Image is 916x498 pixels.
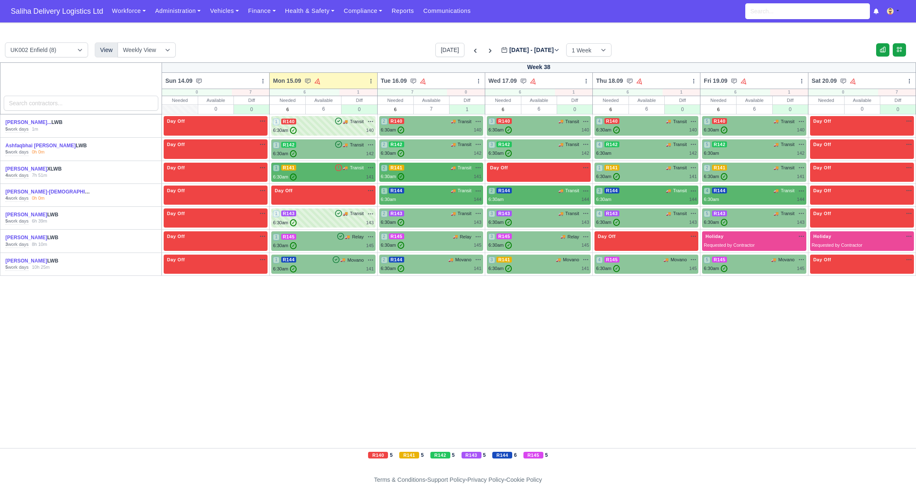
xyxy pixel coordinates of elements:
div: 143 [366,219,373,226]
div: Needed [700,96,736,104]
div: 7 [414,104,449,113]
span: R141 [712,165,727,171]
div: Diff [773,96,808,104]
strong: 4 [5,173,8,178]
div: 141 [689,173,697,180]
div: 0 [880,104,916,114]
span: Transit [458,118,472,125]
span: Day Off [812,188,833,193]
span: 4 [596,118,603,125]
div: Available [306,96,341,104]
div: Available [629,96,664,104]
div: 140 [797,126,804,134]
div: 7 [232,89,269,96]
div: Diff [234,96,269,104]
span: 🚚 [774,165,778,171]
label: [DATE] - [DATE] [501,45,560,55]
div: 6:30am [273,127,297,134]
span: Transit [350,210,363,217]
div: work days [5,195,29,202]
span: 4 [704,188,710,194]
div: 0 [845,104,880,113]
span: 🚚 [666,118,671,124]
span: Movano [778,256,794,263]
div: 6:30am [381,196,396,203]
span: 2 [381,211,388,217]
span: R140 [496,118,512,124]
span: ✓ [505,126,512,134]
div: 0 [234,104,269,114]
div: 141 [797,173,804,180]
span: Day Off [165,211,187,216]
span: Transit [781,164,794,171]
span: R140 [712,118,727,124]
span: 2 [381,165,388,171]
a: [PERSON_NAME] [5,258,47,264]
span: R143 [712,211,727,216]
div: Available [521,96,557,104]
span: R145 [281,234,297,240]
div: 0 [198,104,233,113]
strong: 5 [5,218,8,223]
span: Transit [781,187,794,194]
a: Cookie Policy [506,476,542,483]
span: 🚚 [453,233,458,240]
div: 6 [593,89,663,96]
span: Sun 14.09 [165,77,192,85]
div: 144 [582,196,589,203]
div: 0 [447,89,484,96]
span: Movano [347,257,363,264]
span: Movano [455,256,472,263]
strong: 4 [5,196,8,201]
span: 🚚 [774,188,778,194]
strong: 5 [5,149,8,154]
span: ✓ [290,173,297,181]
div: 6 [270,89,339,96]
div: 1 [339,89,377,96]
div: 1 [663,89,700,96]
div: 141 [366,173,373,181]
a: Terms & Conditions [374,476,425,483]
div: 6:30am [273,150,297,157]
span: R140 [604,118,620,124]
div: work days [5,126,29,133]
span: ✓ [290,150,297,157]
span: Transit [781,118,794,125]
div: 6:30am [704,126,727,134]
div: 6:30am [489,242,512,249]
span: 1 [273,211,280,217]
span: Mon 15.09 [273,77,301,85]
a: Vehicles [205,3,243,19]
span: 🚚 [774,118,778,124]
div: 7 [378,89,447,96]
div: 6:30am [596,173,620,180]
div: 8h 10m [32,241,47,248]
div: 6:30am [489,196,504,203]
div: 1 [770,89,808,96]
span: Transit [458,210,472,217]
div: work days [5,218,29,225]
div: Available [414,96,449,104]
span: Transit [673,141,687,148]
div: 6:30am [381,126,405,134]
span: Transit [565,141,579,148]
span: 3 [489,141,495,148]
span: R144 [389,188,404,193]
input: Search... [745,3,870,19]
span: Transit [673,210,687,217]
span: ✓ [613,126,620,134]
span: Transit [350,118,363,125]
span: Transit [565,210,579,217]
div: 0h 0m [32,149,45,156]
span: 🚚 [666,165,671,171]
span: Relay [352,233,363,240]
span: 🚚 [666,211,671,217]
span: Day Off [165,165,187,171]
span: 3 [489,211,495,217]
span: Day Off [165,188,187,193]
div: 1 [449,104,485,114]
span: Transit [565,118,579,125]
div: 142 [582,150,589,157]
div: LWB [5,234,92,241]
span: Wed 17.09 [489,77,517,85]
